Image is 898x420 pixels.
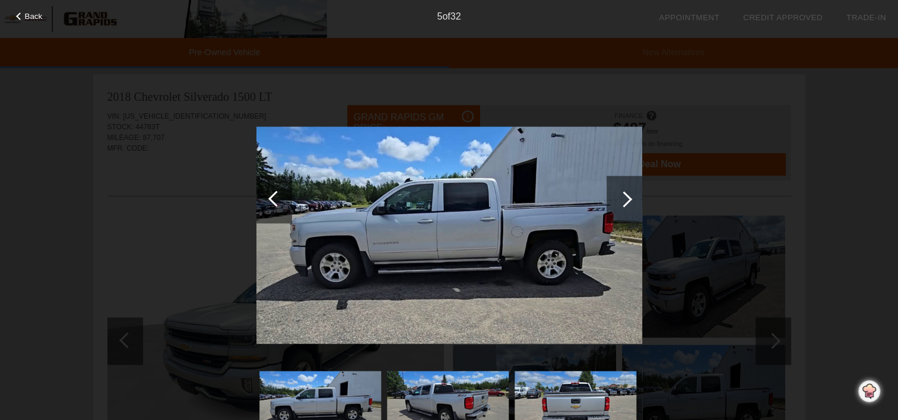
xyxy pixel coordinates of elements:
[25,12,43,21] span: Back
[659,13,719,22] a: Appointment
[256,127,642,344] img: 5.jpg
[450,11,461,21] span: 32
[437,11,442,21] span: 5
[743,13,823,22] a: Credit Approved
[846,13,886,22] a: Trade-In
